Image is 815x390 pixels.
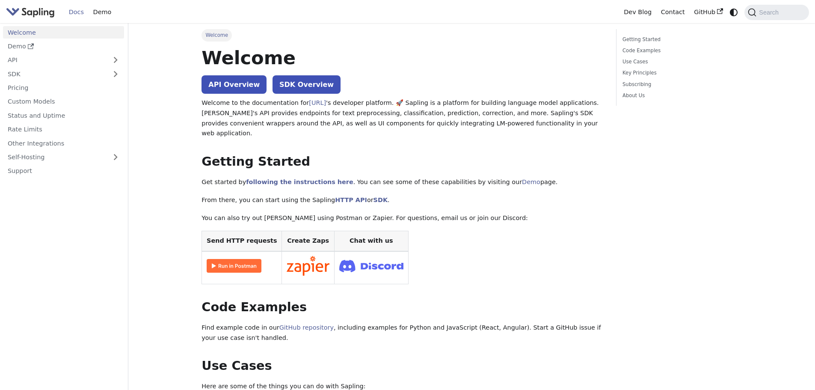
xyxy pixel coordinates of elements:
[202,231,282,251] th: Send HTTP requests
[756,9,784,16] span: Search
[622,36,738,44] a: Getting Started
[64,6,89,19] a: Docs
[202,323,604,343] p: Find example code in our , including examples for Python and JavaScript (React, Angular). Start a...
[202,300,604,315] h2: Code Examples
[622,92,738,100] a: About Us
[656,6,690,19] a: Contact
[728,6,740,18] button: Switch between dark and light mode (currently system mode)
[202,98,604,139] p: Welcome to the documentation for 's developer platform. 🚀 Sapling is a platform for building lang...
[287,256,329,276] img: Connect in Zapier
[3,68,107,80] a: SDK
[3,123,124,136] a: Rate Limits
[3,109,124,122] a: Status and Uptime
[335,196,367,203] a: HTTP API
[202,29,604,41] nav: Breadcrumbs
[622,47,738,55] a: Code Examples
[622,58,738,66] a: Use Cases
[334,231,408,251] th: Chat with us
[522,179,540,185] a: Demo
[3,95,124,108] a: Custom Models
[202,46,604,69] h1: Welcome
[273,75,341,94] a: SDK Overview
[3,82,124,94] a: Pricing
[3,40,124,53] a: Demo
[107,54,124,66] button: Expand sidebar category 'API'
[246,179,353,185] a: following the instructions here
[279,324,334,331] a: GitHub repository
[3,151,124,164] a: Self-Hosting
[202,177,604,188] p: Get started by . You can see some of these capabilities by visiting our page.
[202,195,604,205] p: From there, you can start using the Sapling or .
[3,26,124,39] a: Welcome
[202,29,232,41] span: Welcome
[202,213,604,223] p: You can also try out [PERSON_NAME] using Postman or Zapier. For questions, email us or join our D...
[309,99,326,106] a: [URL]
[89,6,116,19] a: Demo
[619,6,656,19] a: Dev Blog
[3,165,124,177] a: Support
[207,259,261,273] img: Run in Postman
[282,231,335,251] th: Create Zaps
[3,54,107,66] a: API
[689,6,727,19] a: GitHub
[3,137,124,149] a: Other Integrations
[373,196,388,203] a: SDK
[744,5,809,20] button: Search (Command+K)
[202,358,604,374] h2: Use Cases
[202,75,267,94] a: API Overview
[202,154,604,170] h2: Getting Started
[107,68,124,80] button: Expand sidebar category 'SDK'
[622,69,738,77] a: Key Principles
[6,6,58,18] a: Sapling.aiSapling.ai
[622,80,738,89] a: Subscribing
[6,6,55,18] img: Sapling.ai
[339,257,403,275] img: Join Discord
